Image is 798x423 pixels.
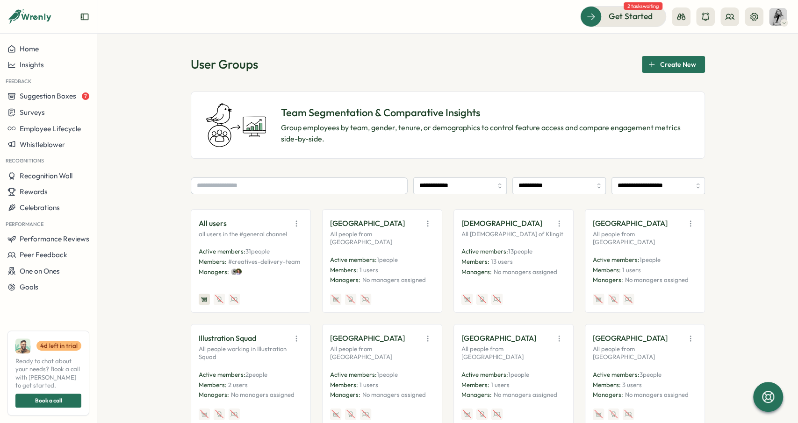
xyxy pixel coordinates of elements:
span: 13 users [491,258,513,265]
span: Employee Lifecycle [20,124,81,133]
p: No managers assigned [625,391,689,399]
span: 1 users [359,266,378,274]
span: Home [20,44,39,53]
p: All people from [GEOGRAPHIC_DATA] [461,345,566,361]
span: Celebrations [20,203,60,212]
span: One on Ones [20,267,60,275]
p: All people working in Illustration Squad [199,345,303,361]
span: Active members: [461,371,508,378]
span: Members: [330,266,358,274]
span: 31 people [245,247,270,255]
p: No managers assigned [362,276,426,284]
p: Managers: [593,276,623,284]
p: No managers assigned [362,391,426,399]
p: No managers assigned [625,276,689,284]
span: Performance Reviews [20,234,89,243]
p: All users [199,218,227,229]
p: All people from [GEOGRAPHIC_DATA] [330,230,434,247]
span: Members: [461,381,489,388]
span: Members: [461,258,489,265]
span: 1 users [359,381,378,388]
span: Members: [199,381,227,388]
span: Members: [593,266,621,274]
span: Active members: [199,247,245,255]
span: Active members: [330,371,377,378]
p: [GEOGRAPHIC_DATA] [461,332,536,344]
img: Ali Khan [15,338,30,353]
p: [DEMOGRAPHIC_DATA] [461,218,542,229]
p: Managers: [330,391,360,399]
span: 3 people [640,371,661,378]
span: Suggestion Boxes [20,92,76,100]
p: [GEOGRAPHIC_DATA] [593,218,668,229]
span: 1 users [622,266,641,274]
img: Weronika Lukasiak [235,268,242,275]
span: 13 people [508,247,532,255]
span: 7 [82,92,89,100]
span: Create New [660,56,696,72]
img: Kira Elle Cole [231,268,237,275]
button: Create New [642,56,705,73]
a: 4d left in trial [36,341,81,351]
p: [GEOGRAPHIC_DATA] [593,332,668,344]
p: Managers: [330,276,360,284]
span: 1 people [508,371,529,378]
span: Active members: [461,247,508,255]
span: Ready to chat about your needs? Book a call with [PERSON_NAME] to get started. [15,357,81,390]
p: All [DEMOGRAPHIC_DATA] of Klingit [461,230,566,239]
span: 1 users [491,381,510,388]
p: [GEOGRAPHIC_DATA] [330,218,405,229]
h1: User Groups [191,56,258,72]
button: Expand sidebar [80,12,89,21]
p: Managers: [199,268,229,276]
p: Managers: [461,268,492,276]
span: 1 people [377,371,398,378]
p: No managers assigned [231,391,295,399]
span: 2 users [228,381,248,388]
button: Get Started [580,6,666,27]
p: No managers assigned [494,268,557,276]
span: Members: [593,381,621,388]
p: Managers: [461,391,492,399]
p: all users in the #general channel [199,230,303,239]
span: Goals [20,282,38,291]
p: Group employees by team, gender, tenure, or demographics to control feature access and compare en... [281,122,690,145]
span: 2 tasks waiting [624,2,662,10]
p: Team Segmentation & Comparative Insights [281,106,690,120]
span: Insights [20,60,44,69]
span: Active members: [199,371,245,378]
span: 1 people [377,256,398,263]
span: #creatives-delivery-team [228,258,300,265]
span: Members: [330,381,358,388]
span: Active members: [593,371,640,378]
span: 2 people [245,371,267,378]
span: Whistleblower [20,140,65,149]
span: 3 users [622,381,642,388]
p: [GEOGRAPHIC_DATA] [330,332,405,344]
span: Surveys [20,108,45,117]
span: Members: [199,258,227,265]
span: 1 people [640,256,661,263]
p: Illustration Squad [199,332,256,344]
p: All people from [GEOGRAPHIC_DATA] [330,345,434,361]
p: All people from [GEOGRAPHIC_DATA] [593,230,697,247]
p: Managers: [593,391,623,399]
span: Active members: [593,256,640,263]
span: Book a call [35,394,62,407]
span: Recognition Wall [20,171,72,180]
span: Get Started [609,10,653,22]
span: Active members: [330,256,377,263]
p: All people from [GEOGRAPHIC_DATA] [593,345,697,361]
button: Book a call [15,394,81,408]
p: Managers: [199,391,229,399]
img: Kira Elle Cole [769,8,787,26]
span: Peer Feedback [20,250,67,259]
p: No managers assigned [494,391,557,399]
span: Rewards [20,187,48,196]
